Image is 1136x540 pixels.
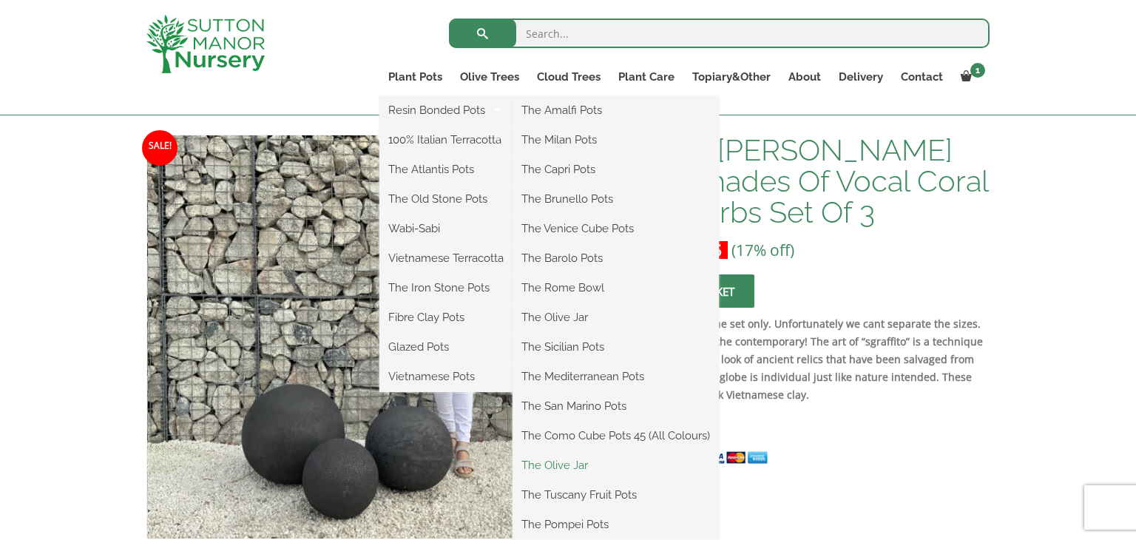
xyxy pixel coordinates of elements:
[379,67,451,87] a: Plant Pots
[379,365,513,388] a: Vietnamese Pots
[609,67,683,87] a: Plant Care
[513,425,719,447] a: The Como Cube Pots 45 (All Colours)
[664,240,722,260] bdi: 449.95
[970,63,985,78] span: 1
[379,247,513,269] a: Vietnamese Terracotta
[513,336,719,358] a: The Sicilian Pots
[513,306,719,328] a: The Olive Jar
[585,317,983,402] strong: This item is to be sold as the set only. Unfortunately we cant separate the sizes. Blending the a...
[451,67,528,87] a: Olive Trees
[449,18,990,48] input: Search...
[513,513,719,536] a: The Pompei Pots
[585,135,990,228] h1: The Nam [PERSON_NAME] Atlantis Shades Of Vocal Coral Sphere/Orbs Set Of 3
[379,129,513,151] a: 100% Italian Terracotta
[513,395,719,417] a: The San Marino Pots
[513,158,719,180] a: The Capri Pots
[513,129,719,151] a: The Milan Pots
[513,277,719,299] a: The Rome Bowl
[146,15,265,73] img: logo
[952,67,990,87] a: 1
[780,67,830,87] a: About
[379,277,513,299] a: The Iron Stone Pots
[379,158,513,180] a: The Atlantis Pots
[513,247,719,269] a: The Barolo Pots
[142,130,177,166] span: Sale!
[892,67,952,87] a: Contact
[585,477,990,495] span: Category:
[585,411,990,429] p: 3 in stock
[513,188,719,210] a: The Brunello Pots
[513,484,719,506] a: The Tuscany Fruit Pots
[379,217,513,240] a: Wabi-Sabi
[528,67,609,87] a: Cloud Trees
[379,336,513,358] a: Glazed Pots
[513,454,719,476] a: The Olive Jar
[513,217,719,240] a: The Venice Cube Pots
[513,365,719,388] a: The Mediterranean Pots
[830,67,892,87] a: Delivery
[379,99,513,121] a: Resin Bonded Pots
[513,99,719,121] a: The Amalfi Pots
[731,240,794,260] span: (17% off)
[379,188,513,210] a: The Old Stone Pots
[683,67,780,87] a: Topiary&Other
[379,306,513,328] a: Fibre Clay Pots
